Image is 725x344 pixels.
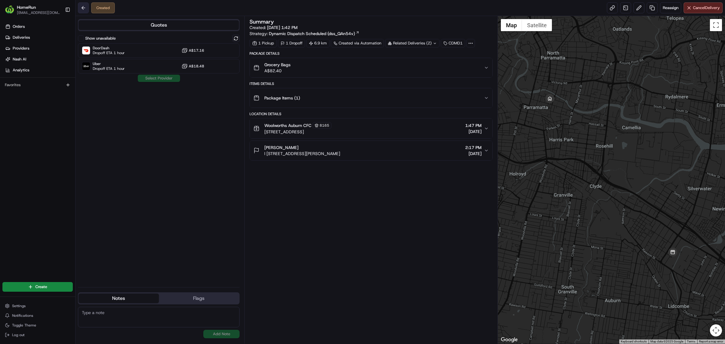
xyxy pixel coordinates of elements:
button: A$18.48 [182,63,204,69]
span: Toggle Theme [12,323,36,328]
span: Create [35,284,47,290]
span: [DATE] [465,151,482,157]
button: Settings [2,302,73,310]
button: Show street map [501,19,522,31]
span: Reassign [663,5,678,11]
span: Settings [12,303,26,308]
a: Deliveries [2,33,75,42]
div: Favorites [2,80,73,90]
div: 1 Dropoff [278,39,305,47]
img: HomeRun [5,5,14,15]
div: Items Details [250,81,493,86]
button: Toggle Theme [2,321,73,329]
button: Toggle fullscreen view [710,19,722,31]
span: A$82.40 [264,68,291,74]
a: 📗Knowledge Base [4,85,49,96]
span: Cancel Delivery [693,5,720,11]
button: CancelDelivery [684,2,723,13]
button: Grocery BagsA$82.40 [250,58,492,77]
button: Create [2,282,73,292]
div: 6.9 km [306,39,330,47]
span: Notifications [12,313,33,318]
a: Dynamic Dispatch Scheduled (dss_QAn54v) [269,31,359,37]
span: Nash AI [13,57,26,62]
h3: Summary [250,19,274,24]
img: Uber [82,62,90,70]
a: Terms [687,340,695,343]
div: Start new chat [21,58,99,64]
div: Strategy: [250,31,359,37]
label: Show unavailable [85,36,116,41]
p: Welcome 👋 [6,24,110,34]
button: Woolworths Auburn CFC8165[STREET_ADDRESS]1:47 PM[DATE] [250,118,492,138]
input: Clear [16,39,100,45]
img: Google [499,336,519,344]
span: Map data ©2025 Google [650,340,683,343]
button: Flags [159,294,239,303]
button: Notes [79,294,159,303]
span: A$18.48 [189,64,204,69]
button: Keyboard shortcuts [621,339,647,344]
button: [PERSON_NAME]l [STREET_ADDRESS][PERSON_NAME]2:17 PM[DATE] [250,141,492,160]
a: Nash AI [2,54,75,64]
div: We're available if you need us! [21,64,76,69]
span: Grocery Bags [264,62,291,68]
span: 1:47 PM [465,122,482,128]
span: Dropoff ETA 1 hour [93,66,125,71]
a: Report a map error [699,340,723,343]
span: [STREET_ADDRESS] [264,129,331,135]
button: Quotes [79,20,239,30]
span: API Documentation [57,88,97,94]
span: A$17.16 [189,48,204,53]
span: Pylon [60,102,73,107]
div: Package Details [250,51,493,56]
button: Start new chat [103,60,110,67]
button: HomeRunHomeRun[EMAIL_ADDRESS][DOMAIN_NAME] [2,2,63,17]
button: HomeRun [17,4,36,10]
button: Log out [2,331,73,339]
div: 1 Pickup [250,39,277,47]
button: Map camera controls [710,324,722,336]
span: Deliveries [13,35,30,40]
span: Log out [12,333,24,337]
span: l [STREET_ADDRESS][PERSON_NAME] [264,151,340,157]
img: DoorDash [82,47,90,54]
span: 2:17 PM [465,144,482,151]
button: Notifications [2,311,73,320]
span: [DATE] 1:42 PM [267,25,298,30]
span: Knowledge Base [12,88,46,94]
button: Show satellite imagery [522,19,552,31]
div: 💻 [51,88,56,93]
div: CDMD1 [441,39,465,47]
span: Providers [13,46,29,51]
button: [EMAIL_ADDRESS][DOMAIN_NAME] [17,10,60,15]
a: Powered byPylon [43,102,73,107]
div: Location Details [250,112,493,116]
span: Created: [250,24,298,31]
a: Providers [2,44,75,53]
div: 📗 [6,88,11,93]
img: 1736555255976-a54dd68f-1ca7-489b-9aae-adbdc363a1c4 [6,58,17,69]
span: [PERSON_NAME] [264,144,298,151]
button: A$17.16 [182,47,204,54]
a: 💻API Documentation [49,85,99,96]
span: Orders [13,24,25,29]
span: 8165 [320,123,329,128]
button: Reassign [660,2,681,13]
div: Related Deliveries (2) [385,39,440,47]
span: Uber [93,61,125,66]
a: Created via Automation [331,39,384,47]
span: Dropoff ETA 1 hour [93,50,125,55]
a: Open this area in Google Maps (opens a new window) [499,336,519,344]
span: Dynamic Dispatch Scheduled (dss_QAn54v) [269,31,355,37]
a: Orders [2,22,75,31]
span: Analytics [13,67,29,73]
button: Package Items (1) [250,88,492,108]
img: Nash [6,6,18,18]
span: [DATE] [465,128,482,135]
span: Woolworths Auburn CFC [264,122,311,128]
a: Analytics [2,65,75,75]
